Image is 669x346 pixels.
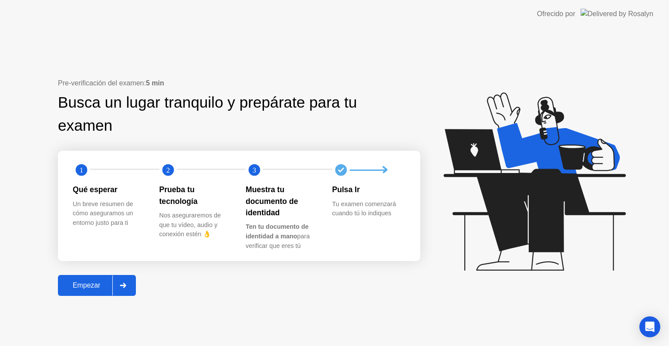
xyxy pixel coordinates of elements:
[146,79,164,87] b: 5 min
[246,223,308,240] b: Ten tu documento de identidad a mano
[166,166,169,174] text: 2
[73,200,145,228] div: Un breve resumen de cómo aseguramos un entorno justo para ti
[159,184,232,207] div: Prueba tu tecnología
[159,211,232,239] div: Nos aseguraremos de que tu vídeo, audio y conexión estén 👌
[246,184,318,218] div: Muestra tu documento de identidad
[581,9,653,19] img: Delivered by Rosalyn
[332,184,405,195] div: Pulsa Ir
[639,316,660,337] div: Open Intercom Messenger
[61,282,112,289] div: Empezar
[73,184,145,195] div: Qué esperar
[246,222,318,251] div: para verificar que eres tú
[58,91,365,137] div: Busca un lugar tranquilo y prepárate para tu examen
[253,166,256,174] text: 3
[58,78,420,88] div: Pre-verificación del examen:
[80,166,83,174] text: 1
[537,9,575,19] div: Ofrecido por
[58,275,136,296] button: Empezar
[332,200,405,218] div: Tu examen comenzará cuando tú lo indiques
